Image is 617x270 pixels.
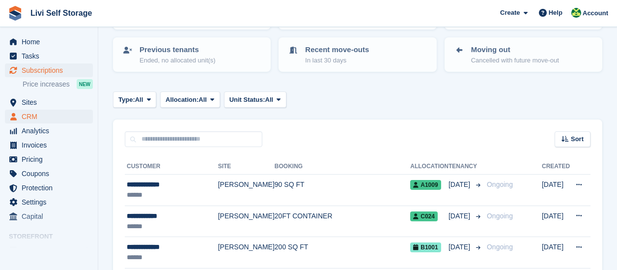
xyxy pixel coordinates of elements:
a: Livi Self Storage [27,5,96,21]
a: menu [5,167,93,180]
span: Storefront [9,232,98,241]
span: Allocation: [166,95,198,105]
td: [PERSON_NAME] [218,175,275,206]
a: menu [5,35,93,49]
td: 90 SQ FT [275,175,410,206]
span: Invoices [22,138,81,152]
span: CRM [22,110,81,123]
p: Recent move-outs [305,44,369,56]
span: All [198,95,207,105]
a: menu [5,195,93,209]
th: Customer [125,159,218,175]
th: Allocation [410,159,449,175]
span: A1009 [410,180,441,190]
a: menu [5,49,93,63]
span: [DATE] [449,180,472,190]
td: 20FT CONTAINER [275,206,410,237]
a: menu [5,210,93,223]
span: Home [22,35,81,49]
span: Create [500,8,520,18]
span: Help [549,8,562,18]
td: [DATE] [542,206,570,237]
span: Ongoing [487,212,513,220]
p: Cancelled with future move-out [471,56,559,65]
img: stora-icon-8386f47178a22dfd0bd8f6a31ec36ba5ce8667c1dd55bd0f319d3a0aa187defe.svg [8,6,23,21]
span: Analytics [22,124,81,138]
a: menu [5,152,93,166]
span: [DATE] [449,242,472,252]
span: Tasks [22,49,81,63]
td: 200 SQ FT [275,237,410,269]
button: Unit Status: All [224,91,286,108]
a: menu [5,110,93,123]
th: Booking [275,159,410,175]
p: Moving out [471,44,559,56]
p: In last 30 days [305,56,369,65]
span: Type: [118,95,135,105]
a: Recent move-outs In last 30 days [280,38,435,71]
p: Ended, no allocated unit(s) [140,56,216,65]
td: [PERSON_NAME] [218,237,275,269]
span: All [265,95,274,105]
a: menu [5,95,93,109]
a: Moving out Cancelled with future move-out [446,38,601,71]
a: menu [5,138,93,152]
td: [DATE] [542,175,570,206]
div: NEW [77,79,93,89]
span: All [135,95,143,105]
span: Capital [22,210,81,223]
span: Unit Status: [229,95,265,105]
img: Alex Handyside [571,8,581,18]
th: Tenancy [449,159,483,175]
a: Previous tenants Ended, no allocated unit(s) [114,38,270,71]
th: Created [542,159,570,175]
span: [DATE] [449,211,472,221]
span: Subscriptions [22,63,81,77]
a: Preview store [81,245,93,257]
a: menu [5,63,93,77]
a: menu [5,181,93,195]
span: Coupons [22,167,81,180]
button: Allocation: All [160,91,220,108]
span: Pricing [22,152,81,166]
span: B1001 [410,242,441,252]
span: Online Store [22,244,81,258]
a: menu [5,124,93,138]
a: menu [5,244,93,258]
td: [DATE] [542,237,570,269]
a: Price increases NEW [23,79,93,90]
span: Ongoing [487,180,513,188]
button: Type: All [113,91,156,108]
span: Account [583,8,608,18]
span: Protection [22,181,81,195]
span: C024 [410,211,438,221]
th: Site [218,159,275,175]
span: Settings [22,195,81,209]
td: [PERSON_NAME] [218,206,275,237]
span: Price increases [23,80,70,89]
p: Previous tenants [140,44,216,56]
span: Sort [571,134,584,144]
span: Sites [22,95,81,109]
span: Ongoing [487,243,513,251]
